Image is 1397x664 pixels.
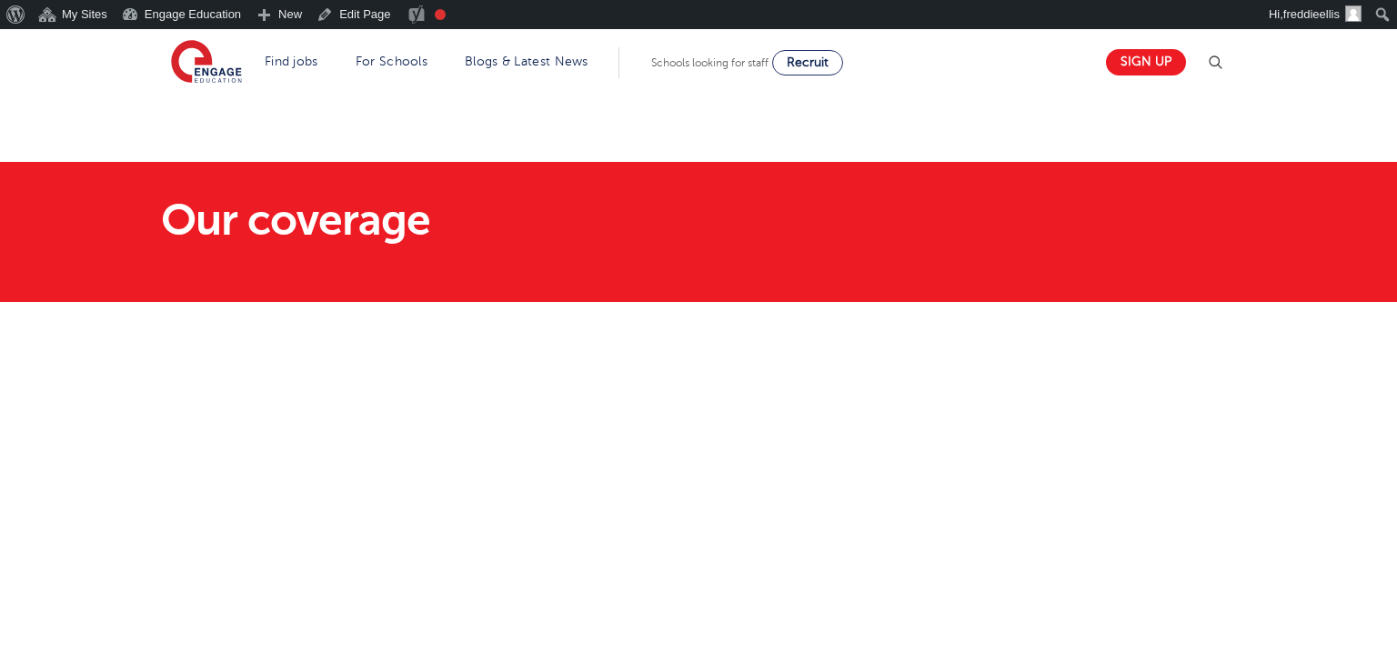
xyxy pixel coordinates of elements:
[1106,49,1186,75] a: Sign up
[435,9,446,20] div: Focus keyphrase not set
[265,55,318,68] a: Find jobs
[787,55,829,69] span: Recruit
[465,55,588,68] a: Blogs & Latest News
[356,55,427,68] a: For Schools
[1283,7,1340,21] span: freddieellis
[171,40,242,86] img: Engage Education
[651,56,769,69] span: Schools looking for staff
[161,198,869,242] h1: Our coverage
[772,50,843,75] a: Recruit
